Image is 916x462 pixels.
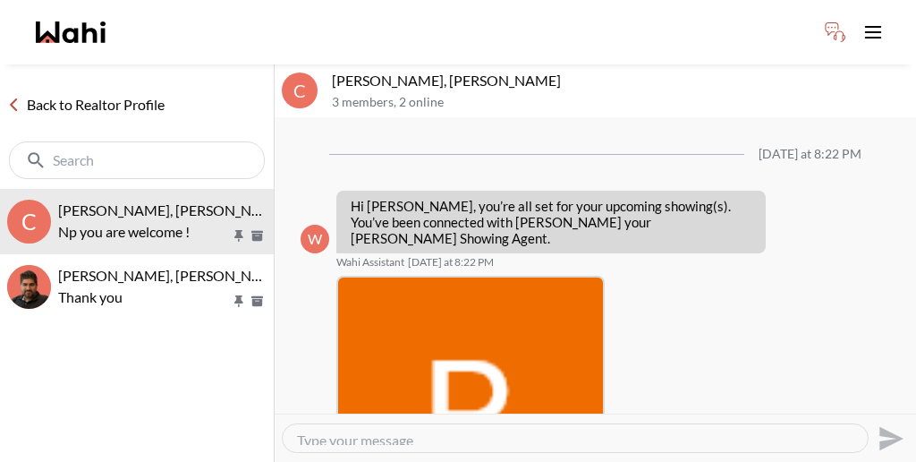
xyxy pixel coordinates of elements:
div: W [301,225,329,253]
span: [PERSON_NAME], [PERSON_NAME] [58,201,287,218]
div: [DATE] at 8:22 PM [759,147,861,162]
div: C [7,200,51,244]
button: Pin [231,294,247,309]
p: Np you are welcome ! [58,221,231,243]
p: Thank you [58,287,231,308]
p: Hi [PERSON_NAME], you’re all set for your upcoming showing(s). You’ve been connected with [PERSON... [351,198,751,246]
button: Send [869,418,909,458]
span: Wahi Assistant [336,255,404,269]
p: [PERSON_NAME], [PERSON_NAME] [332,72,909,90]
span: [PERSON_NAME], [PERSON_NAME] [58,267,287,284]
input: Search [53,151,225,169]
a: Wahi homepage [36,21,106,43]
div: C [282,73,318,108]
button: Toggle open navigation menu [855,14,891,50]
button: Archive [248,228,267,244]
div: Caroline Madelar, Faraz [7,265,51,309]
button: Archive [248,294,267,309]
textarea: Type your message [297,432,853,445]
p: 3 members , 2 online [332,95,909,110]
time: 2025-09-30T00:22:27.947Z [408,255,494,269]
img: C [7,265,51,309]
button: Pin [231,228,247,244]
